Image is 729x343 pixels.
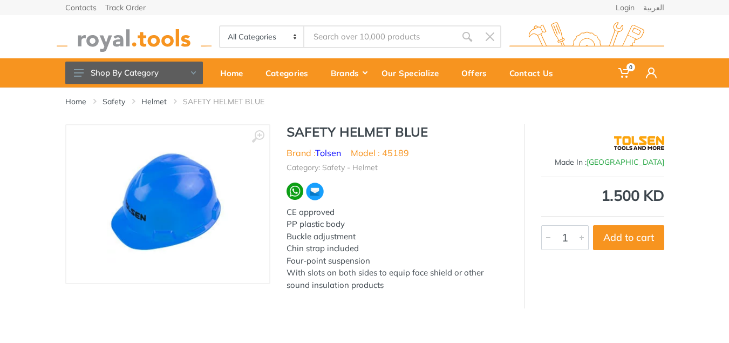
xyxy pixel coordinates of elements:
div: 1.500 KD [541,188,664,203]
a: Track Order [105,4,146,11]
li: Brand : [287,146,341,159]
span: [GEOGRAPHIC_DATA] [587,157,664,167]
div: Our Specialize [374,62,454,84]
span: 0 [626,63,635,71]
a: Login [616,4,635,11]
li: SAFETY HELMET BLUE [183,96,281,107]
a: Offers [454,58,502,88]
nav: breadcrumb [65,96,664,107]
input: Site search [304,25,455,48]
a: 0 [611,58,638,88]
img: Royal Tools - SAFETY HELMET BLUE [107,144,228,265]
a: Safety [103,96,125,107]
a: Helmet [141,96,167,107]
div: Offers [454,62,502,84]
img: royal.tools Logo [57,22,212,52]
div: Made In : [541,157,664,168]
a: Tolsen [315,147,341,158]
a: Home [213,58,258,88]
img: wa.webp [287,183,304,200]
h1: SAFETY HELMET BLUE [287,124,508,140]
li: Model : 45189 [351,146,409,159]
a: Contact Us [502,58,568,88]
a: Our Specialize [374,58,454,88]
img: Tolsen [614,130,664,157]
div: Contact Us [502,62,568,84]
div: Home [213,62,258,84]
button: Shop By Category [65,62,203,84]
img: ma.webp [305,182,324,201]
a: Categories [258,58,323,88]
img: royal.tools Logo [509,22,664,52]
div: CE approved PP plastic body Buckle adjustment Chin strap included Four-point suspension With slot... [287,206,508,292]
li: Category: Safety - Helmet [287,162,378,173]
select: Category [220,26,305,47]
a: العربية [643,4,664,11]
a: Home [65,96,86,107]
button: Add to cart [593,225,664,250]
a: Contacts [65,4,97,11]
div: Brands [323,62,374,84]
div: Categories [258,62,323,84]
